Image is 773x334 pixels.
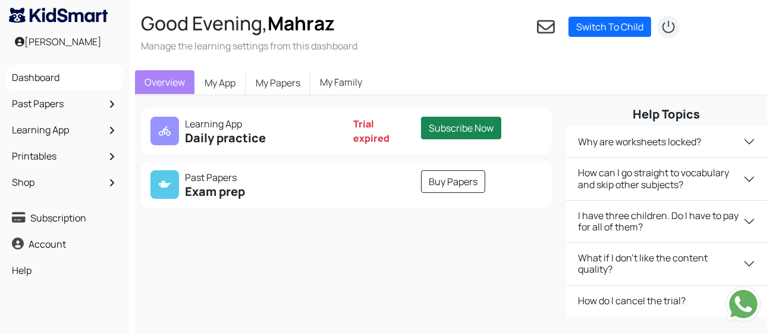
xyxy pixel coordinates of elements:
a: Subscription [9,208,120,228]
a: Account [9,234,120,254]
a: Help [9,260,120,280]
a: Subscribe Now [421,117,501,139]
a: Shop [9,172,120,192]
img: KidSmart logo [9,8,108,23]
a: Switch To Child [568,17,651,37]
h2: Good Evening, [141,12,357,35]
a: My App [194,70,246,95]
a: Overview [135,70,194,94]
img: Send whatsapp message to +442080035976 [725,286,761,322]
p: Past Papers [150,170,339,185]
button: Why are worksheets locked? [566,126,767,157]
a: Past Papers [9,93,120,114]
span: Trial expired [353,117,389,145]
a: Learning App [9,120,120,140]
button: What if I don't like the content quality? [566,243,767,285]
a: Printables [9,146,120,166]
button: How can I go straight to vocabulary and skip other subjects? [566,158,767,199]
button: How do I cancel the trial? [566,286,767,317]
a: Dashboard [9,67,120,88]
a: Buy Papers [421,170,485,193]
h5: Exam prep [150,185,339,199]
a: My Papers [246,70,310,95]
h5: Daily practice [150,131,339,145]
h5: Help Topics [566,107,767,121]
span: Mahraz [268,10,335,36]
img: logout2.png [656,15,680,39]
a: My Family [310,70,372,94]
h3: Manage the learning settings from this dashboard [141,39,357,52]
button: I have three children. Do I have to pay for all of them? [566,201,767,242]
p: Learning App [150,117,339,131]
